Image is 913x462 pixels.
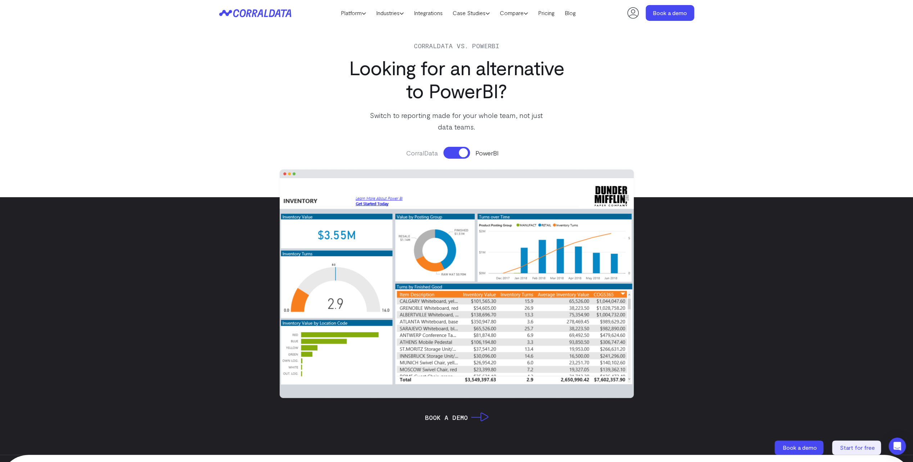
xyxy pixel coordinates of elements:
[646,5,694,21] a: Book a demo
[425,412,488,422] a: Book a Demo
[774,440,825,455] a: Book a demo
[365,109,548,132] p: Switch to reporting made for your whole team, not just data teams.
[495,8,533,18] a: Compare
[783,444,817,451] span: Book a demo
[560,8,581,18] a: Blog
[832,440,882,455] a: Start for free
[340,56,573,102] h1: Looking for an alternative to PowerBI?
[840,444,875,451] span: Start for free
[475,148,519,158] span: PowerBI
[448,8,495,18] a: Case Studies
[889,438,906,455] div: Open Intercom Messenger
[409,8,448,18] a: Integrations
[395,148,438,158] span: CorralData
[340,41,573,51] p: Corraldata vs. PowerBI
[533,8,560,18] a: Pricing
[371,8,409,18] a: Industries
[336,8,371,18] a: Platform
